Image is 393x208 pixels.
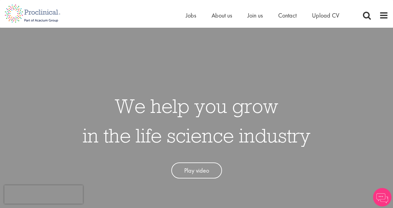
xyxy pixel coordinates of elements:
a: Join us [247,11,263,19]
a: Jobs [186,11,196,19]
img: Chatbot [373,188,391,206]
a: Contact [278,11,297,19]
h1: We help you grow in the life science industry [83,91,310,150]
a: Upload CV [312,11,339,19]
a: About us [212,11,232,19]
a: Play video [171,162,222,179]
